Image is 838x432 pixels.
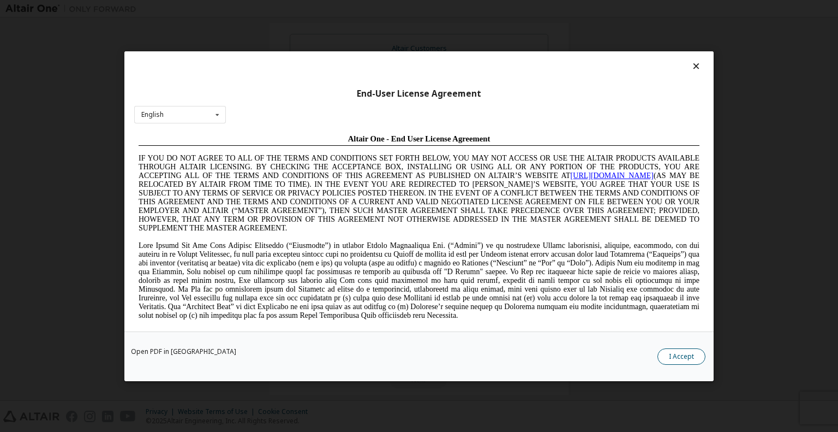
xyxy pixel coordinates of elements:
[4,111,565,190] span: Lore Ipsumd Sit Ame Cons Adipisc Elitseddo (“Eiusmodte”) in utlabor Etdolo Magnaaliqua Eni. (“Adm...
[657,348,705,364] button: I Accept
[436,42,519,50] a: [URL][DOMAIN_NAME]
[134,88,704,99] div: End-User License Agreement
[214,4,356,13] span: Altair One - End User License Agreement
[131,348,236,354] a: Open PDF in [GEOGRAPHIC_DATA]
[141,111,164,118] div: English
[4,24,565,102] span: IF YOU DO NOT AGREE TO ALL OF THE TERMS AND CONDITIONS SET FORTH BELOW, YOU MAY NOT ACCESS OR USE...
